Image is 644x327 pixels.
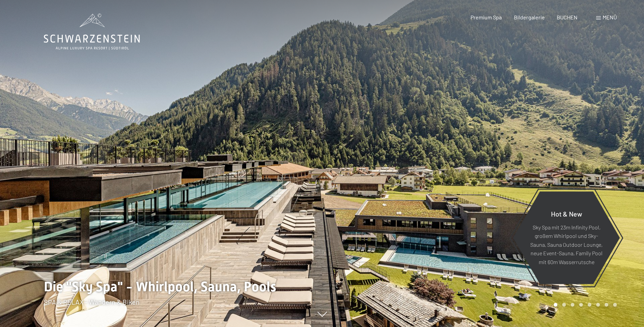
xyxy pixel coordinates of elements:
a: Hot & New Sky Spa mit 23m Infinity Pool, großem Whirlpool und Sky-Sauna, Sauna Outdoor Lounge, ne... [513,191,620,285]
span: Hot & New [551,209,582,218]
div: Carousel Page 8 [613,303,617,307]
span: Menü [603,14,617,20]
div: Carousel Page 4 [579,303,583,307]
div: Carousel Page 2 [562,303,566,307]
a: BUCHEN [557,14,577,20]
a: Premium Spa [471,14,502,20]
div: Carousel Page 7 [605,303,608,307]
div: Carousel Page 5 [588,303,591,307]
p: Sky Spa mit 23m Infinity Pool, großem Whirlpool und Sky-Sauna, Sauna Outdoor Lounge, neue Event-S... [530,223,603,266]
div: Carousel Page 6 [596,303,600,307]
div: Carousel Pagination [551,303,617,307]
div: Carousel Page 3 [571,303,574,307]
a: Bildergalerie [514,14,545,20]
div: Carousel Page 1 (Current Slide) [554,303,557,307]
